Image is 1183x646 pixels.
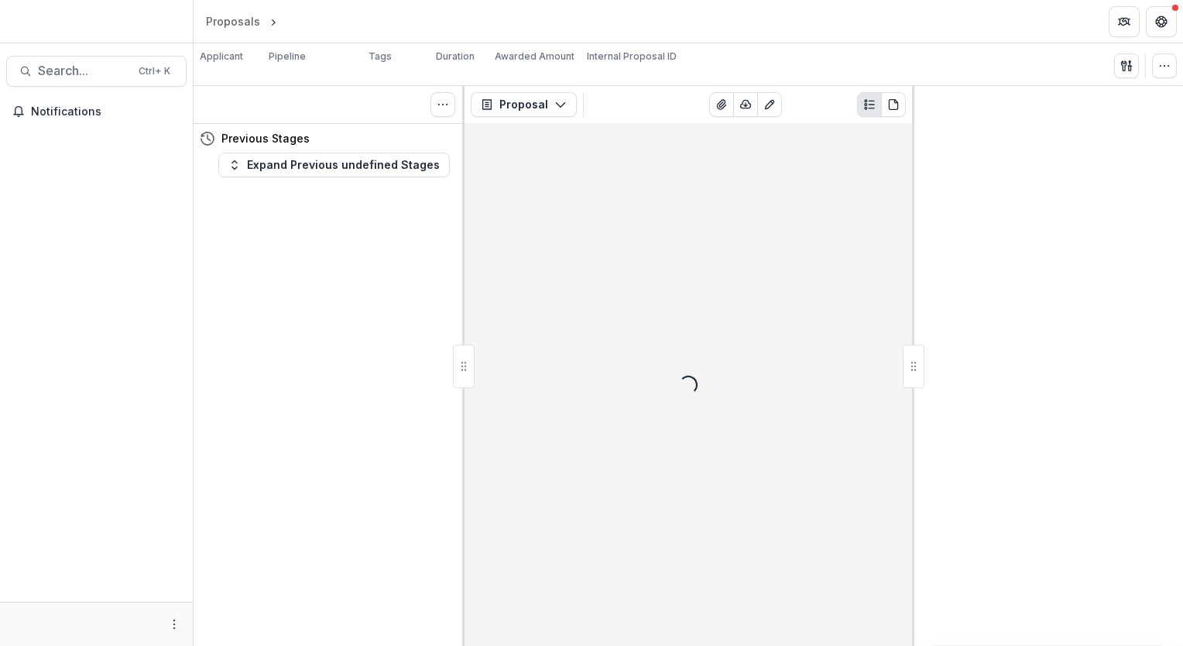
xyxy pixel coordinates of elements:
[221,130,310,146] h4: Previous Stages
[218,153,450,177] button: Expand Previous undefined Stages
[757,92,782,117] button: Edit as form
[135,63,173,80] div: Ctrl + K
[709,92,734,117] button: View Attached Files
[38,64,129,78] span: Search...
[436,50,475,64] p: Duration
[165,615,183,634] button: More
[369,50,392,64] p: Tags
[495,50,574,64] p: Awarded Amount
[206,13,260,29] div: Proposals
[471,92,577,117] button: Proposal
[6,99,187,124] button: Notifications
[6,56,187,87] button: Search...
[1146,6,1177,37] button: Get Help
[269,50,306,64] p: Pipeline
[881,92,906,117] button: PDF view
[1109,6,1140,37] button: Partners
[31,105,180,119] span: Notifications
[200,50,243,64] p: Applicant
[857,92,882,117] button: Plaintext view
[200,10,346,33] nav: breadcrumb
[430,92,455,117] button: Toggle View Cancelled Tasks
[587,50,677,64] p: Internal Proposal ID
[200,10,266,33] a: Proposals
